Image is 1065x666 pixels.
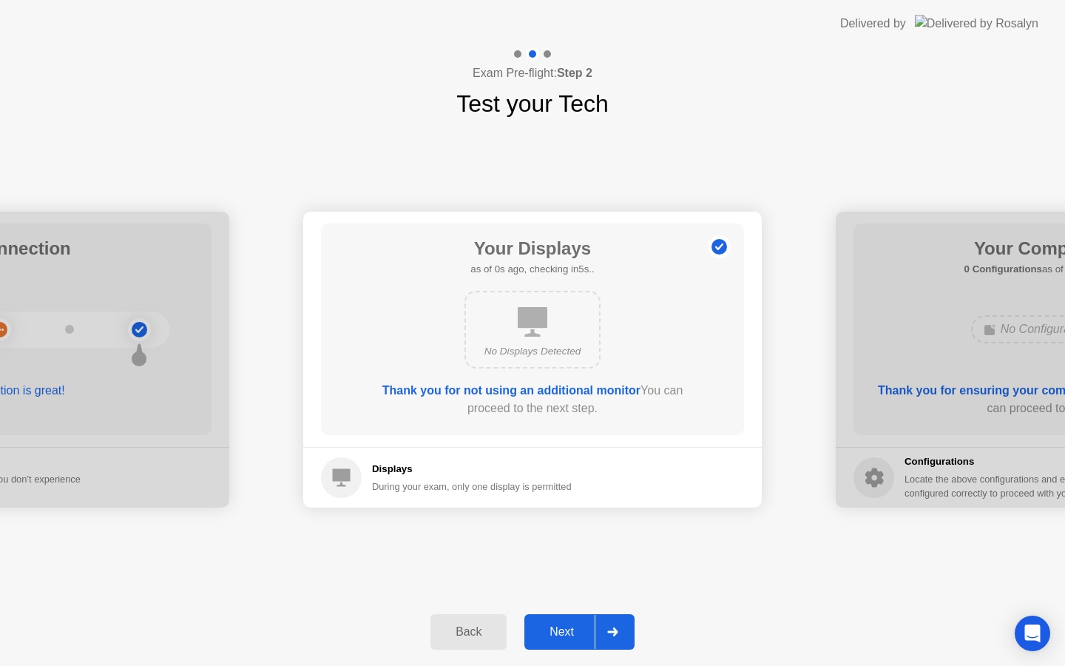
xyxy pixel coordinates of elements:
[470,235,594,262] h1: Your Displays
[382,384,640,397] b: Thank you for not using an additional monitor
[372,480,572,494] div: During your exam, only one display is permitted
[529,625,595,639] div: Next
[1015,616,1050,651] div: Open Intercom Messenger
[557,67,592,79] b: Step 2
[478,344,587,359] div: No Displays Detected
[915,15,1038,32] img: Delivered by Rosalyn
[473,64,592,82] h4: Exam Pre-flight:
[456,86,609,121] h1: Test your Tech
[524,614,635,650] button: Next
[840,15,906,33] div: Delivered by
[470,262,594,277] h5: as of 0s ago, checking in5s..
[372,462,572,477] h5: Displays
[435,625,502,639] div: Back
[363,382,702,417] div: You can proceed to the next step.
[430,614,507,650] button: Back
